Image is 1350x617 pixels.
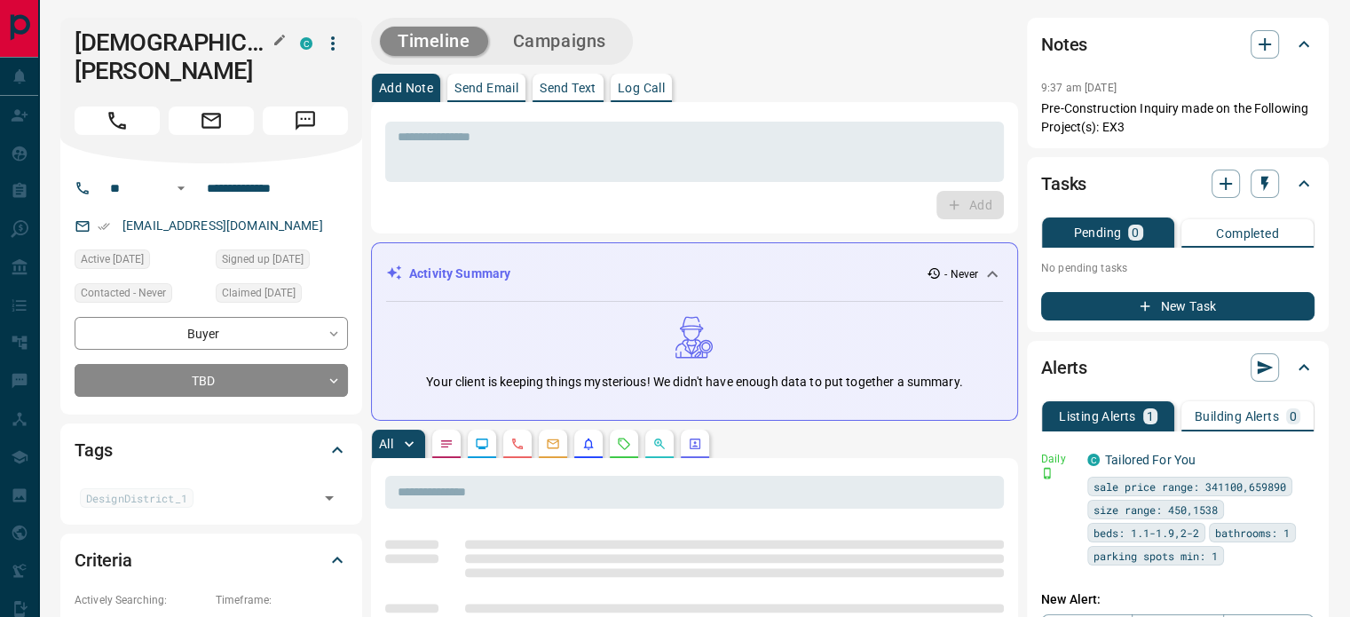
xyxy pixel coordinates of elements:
div: Tue May 12 2020 [216,283,348,308]
p: Completed [1216,227,1279,240]
h2: Criteria [75,546,132,574]
button: Open [170,178,192,199]
span: Call [75,107,160,135]
div: condos.ca [1087,454,1100,466]
span: Active [DATE] [81,250,144,268]
button: New Task [1041,292,1314,320]
h1: [DEMOGRAPHIC_DATA][PERSON_NAME] [75,28,273,85]
div: Sun Oct 31 2021 [75,249,207,274]
svg: Notes [439,437,454,451]
p: Send Text [540,82,596,94]
div: Activity Summary- Never [386,257,1003,290]
p: Timeframe: [216,592,348,608]
p: Pre-Construction Inquiry made on the Following Project(s): EX3 [1041,99,1314,137]
div: Tags [75,429,348,471]
div: Buyer [75,317,348,350]
span: bathrooms: 1 [1215,524,1290,542]
div: Tue May 12 2020 [216,249,348,274]
span: Claimed [DATE] [222,284,296,302]
div: Notes [1041,23,1314,66]
p: Your client is keeping things mysterious! We didn't have enough data to put together a summary. [426,373,962,392]
a: Tailored For You [1105,453,1196,467]
p: Activity Summary [409,265,510,283]
div: Alerts [1041,346,1314,389]
svg: Email Verified [98,220,110,233]
p: Add Note [379,82,433,94]
span: size range: 450,1538 [1093,501,1218,518]
p: All [379,438,393,450]
span: Email [169,107,254,135]
p: Send Email [454,82,518,94]
div: TBD [75,364,348,397]
p: 9:37 am [DATE] [1041,82,1117,94]
span: parking spots min: 1 [1093,547,1218,565]
p: - Never [944,266,978,282]
div: Tasks [1041,162,1314,205]
button: Open [317,486,342,510]
span: Contacted - Never [81,284,166,302]
svg: Calls [510,437,525,451]
p: Log Call [618,82,665,94]
h2: Alerts [1041,353,1087,382]
p: Pending [1073,226,1121,239]
p: 1 [1147,410,1154,423]
p: 0 [1132,226,1139,239]
p: No pending tasks [1041,255,1314,281]
button: Timeline [380,27,488,56]
a: [EMAIL_ADDRESS][DOMAIN_NAME] [122,218,323,233]
svg: Agent Actions [688,437,702,451]
span: Signed up [DATE] [222,250,304,268]
p: New Alert: [1041,590,1314,609]
h2: Tags [75,436,112,464]
h2: Notes [1041,30,1087,59]
p: Daily [1041,451,1077,467]
svg: Lead Browsing Activity [475,437,489,451]
svg: Listing Alerts [581,437,596,451]
svg: Opportunities [652,437,667,451]
p: Actively Searching: [75,592,207,608]
p: 0 [1290,410,1297,423]
button: Campaigns [495,27,624,56]
svg: Emails [546,437,560,451]
h2: Tasks [1041,170,1086,198]
span: beds: 1.1-1.9,2-2 [1093,524,1199,542]
span: sale price range: 341100,659890 [1093,478,1286,495]
p: Listing Alerts [1059,410,1136,423]
svg: Push Notification Only [1041,467,1054,479]
span: Message [263,107,348,135]
div: Criteria [75,539,348,581]
svg: Requests [617,437,631,451]
div: condos.ca [300,37,312,50]
p: Building Alerts [1195,410,1279,423]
